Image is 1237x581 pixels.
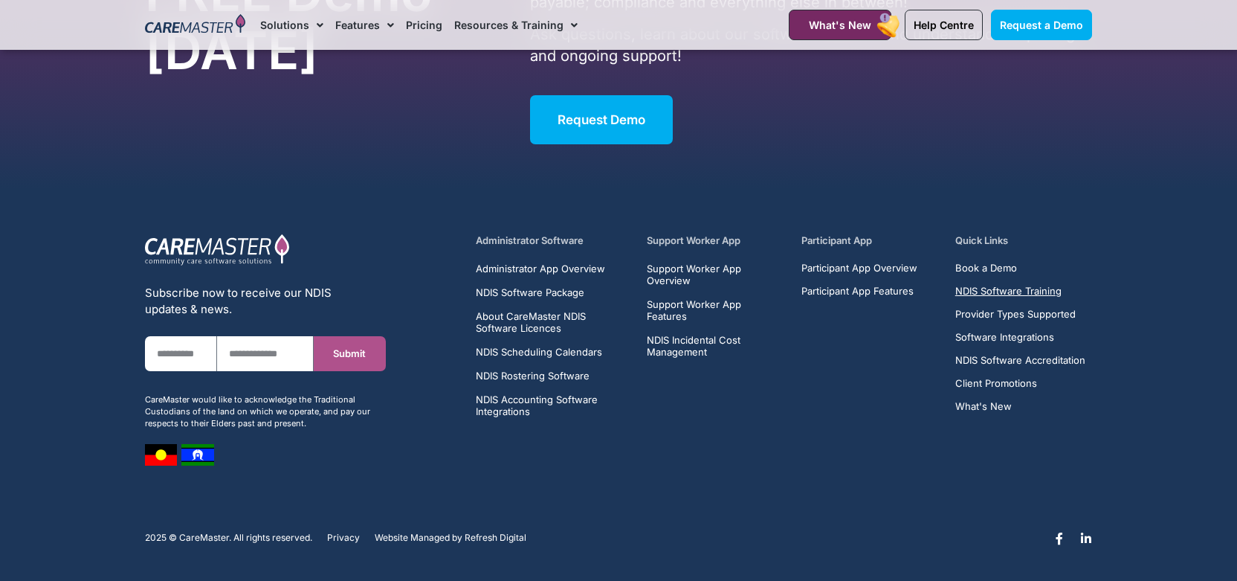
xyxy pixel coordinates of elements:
[375,533,462,543] span: Website Managed by
[955,355,1085,366] a: NDIS Software Accreditation
[955,332,1085,343] a: Software Integrations
[476,370,630,382] a: NDIS Rostering Software
[955,401,1012,412] span: What's New
[647,263,784,286] a: Support Worker App Overview
[476,263,605,275] span: Administrator App Overview
[145,394,386,429] div: CareMaster would like to acknowledge the Traditional Custodians of the land on which we operate, ...
[476,286,630,298] a: NDIS Software Package
[145,533,312,543] p: 2025 © CareMaster. All rights reserved.
[530,95,673,144] a: Request Demo
[955,378,1037,389] span: Client Promotions
[955,401,1085,412] a: What's New
[801,234,938,248] h5: Participant App
[327,533,360,543] a: Privacy
[465,533,526,543] a: Refresh Digital
[333,348,366,359] span: Submit
[955,234,1092,248] h5: Quick Links
[145,285,386,318] div: Subscribe now to receive our NDIS updates & news.
[476,370,590,382] span: NDIS Rostering Software
[145,444,177,466] img: image 7
[476,286,584,298] span: NDIS Software Package
[647,334,784,358] a: NDIS Incidental Cost Management
[1000,19,1083,31] span: Request a Demo
[914,19,974,31] span: Help Centre
[955,263,1085,274] a: Book a Demo
[476,394,630,417] a: NDIS Accounting Software Integrations
[955,286,1062,297] span: NDIS Software Training
[145,234,290,266] img: CareMaster Logo Part
[801,263,917,274] a: Participant App Overview
[955,309,1076,320] span: Provider Types Supported
[955,263,1017,274] span: Book a Demo
[476,263,630,275] a: Administrator App Overview
[476,346,602,358] span: NDIS Scheduling Calendars
[801,286,914,297] span: Participant App Features
[476,310,630,334] a: About CareMaster NDIS Software Licences
[314,336,386,371] button: Submit
[558,112,645,127] span: Request Demo
[647,298,784,322] a: Support Worker App Features
[955,309,1085,320] a: Provider Types Supported
[476,234,630,248] h5: Administrator Software
[955,332,1054,343] span: Software Integrations
[476,346,630,358] a: NDIS Scheduling Calendars
[789,10,891,40] a: What's New
[647,234,784,248] h5: Support Worker App
[955,286,1085,297] a: NDIS Software Training
[905,10,983,40] a: Help Centre
[809,19,871,31] span: What's New
[991,10,1092,40] a: Request a Demo
[145,14,245,36] img: CareMaster Logo
[955,378,1085,389] a: Client Promotions
[181,444,214,466] img: image 8
[801,286,917,297] a: Participant App Features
